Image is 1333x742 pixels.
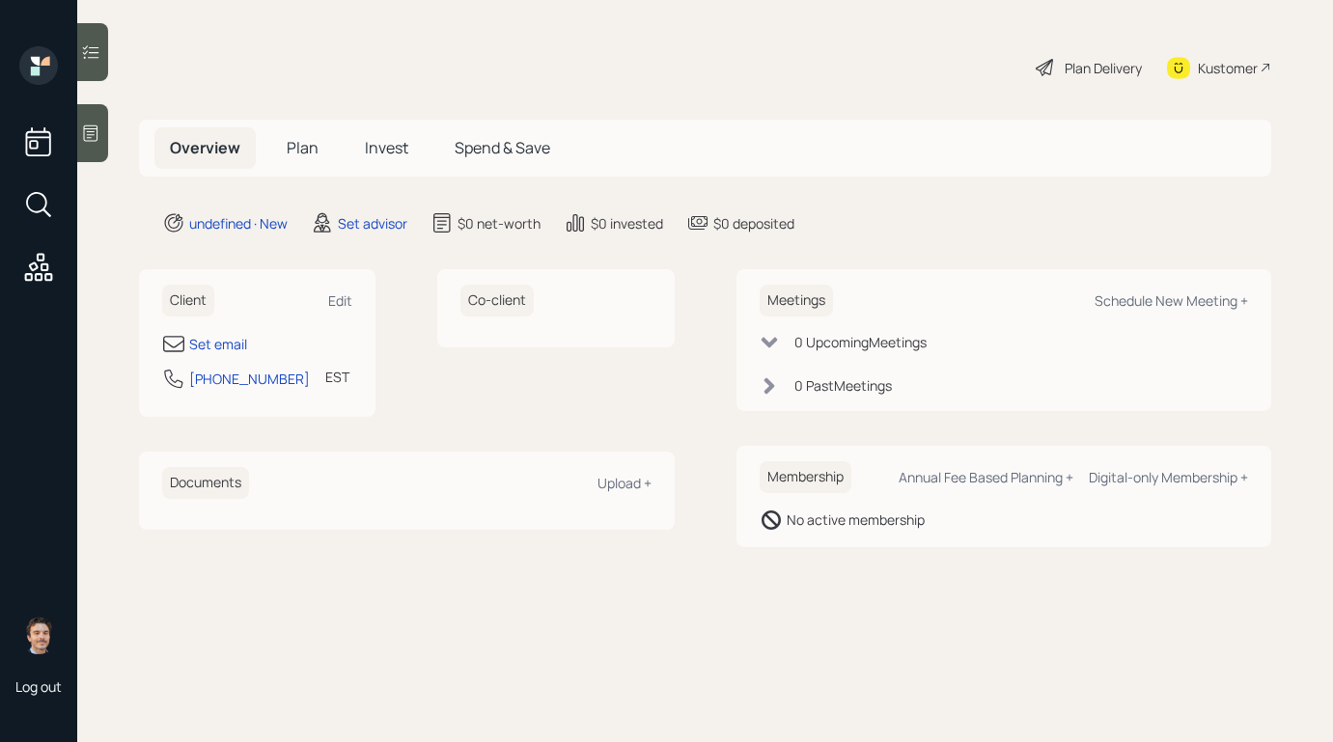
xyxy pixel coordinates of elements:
span: Invest [365,137,408,158]
div: Plan Delivery [1065,58,1142,78]
span: Spend & Save [455,137,550,158]
h6: Co-client [460,285,534,316]
h6: Client [162,285,214,316]
div: $0 invested [591,213,663,234]
div: undefined · New [189,213,288,234]
div: Annual Fee Based Planning + [899,468,1073,486]
div: No active membership [787,509,925,530]
div: Log out [15,677,62,696]
div: Set email [189,334,247,354]
div: [PHONE_NUMBER] [189,369,310,389]
div: Upload + [597,474,652,492]
h6: Meetings [760,285,833,316]
h6: Documents [162,467,249,499]
div: Edit [328,291,352,310]
div: 0 Past Meeting s [794,375,892,396]
div: $0 deposited [713,213,794,234]
div: EST [325,367,349,387]
div: Kustomer [1198,58,1258,78]
h6: Membership [760,461,851,493]
div: Schedule New Meeting + [1095,291,1248,310]
div: 0 Upcoming Meeting s [794,332,927,352]
div: Digital-only Membership + [1089,468,1248,486]
div: $0 net-worth [458,213,541,234]
span: Plan [287,137,319,158]
div: Set advisor [338,213,407,234]
img: robby-grisanti-headshot.png [19,616,58,654]
span: Overview [170,137,240,158]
